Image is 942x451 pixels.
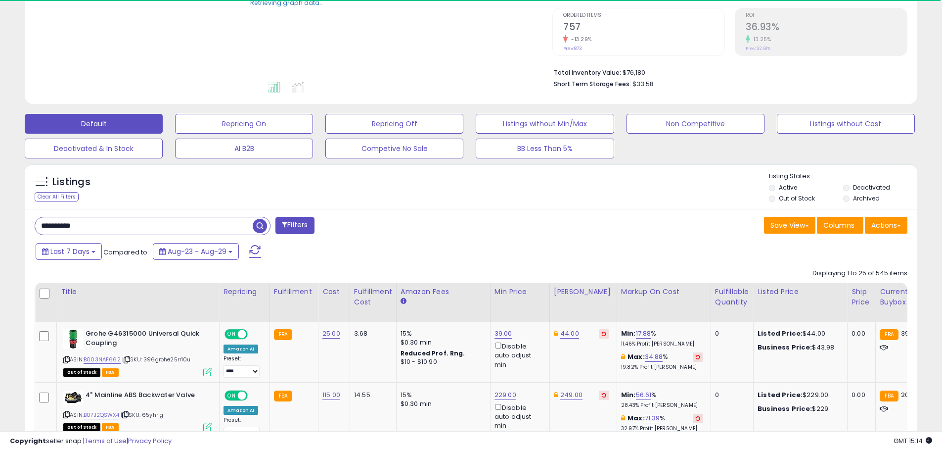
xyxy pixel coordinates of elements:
label: Out of Stock [779,194,815,202]
span: OFF [246,330,262,339]
div: seller snap | | [10,437,172,446]
button: Last 7 Days [36,243,102,260]
div: % [621,391,703,409]
button: BB Less Than 5% [476,139,614,158]
div: $0.30 min [401,400,483,408]
b: Grohe G46315000 Universal Quick Coupling [86,329,206,350]
a: B003NAF662 [84,355,121,364]
div: 0 [715,391,746,400]
div: Fulfillment Cost [354,287,392,307]
b: Min: [621,329,636,338]
div: Fulfillable Quantity [715,287,749,307]
span: ON [225,391,238,400]
div: 0.00 [852,391,868,400]
div: Min Price [494,287,545,297]
a: 56.61 [636,390,652,400]
span: All listings that are currently out of stock and unavailable for purchase on Amazon [63,368,100,377]
div: ASIN: [63,391,212,431]
p: 11.46% Profit [PERSON_NAME] [621,341,703,348]
span: Compared to: [103,248,149,257]
div: [PERSON_NAME] [554,287,613,297]
strong: Copyright [10,436,46,446]
span: Ordered Items [563,13,724,18]
button: Deactivated & In Stock [25,139,163,158]
label: Active [779,183,797,192]
small: Prev: 873 [563,46,582,51]
div: % [621,329,703,348]
div: Disable auto adjust min [494,341,542,369]
div: Fulfillment [274,287,314,297]
div: $0.30 min [401,338,483,347]
div: % [621,352,703,371]
b: Business Price: [758,343,812,352]
b: Reduced Prof. Rng. [401,349,465,357]
b: Total Inventory Value: [554,68,621,77]
small: Prev: 32.61% [746,46,770,51]
b: Min: [621,390,636,400]
div: 14.55 [354,391,389,400]
small: FBA [880,391,898,401]
b: Business Price: [758,404,812,413]
div: Amazon Fees [401,287,486,297]
span: Aug-23 - Aug-29 [168,247,226,256]
div: Disable auto adjust min [494,402,542,431]
div: Preset: [224,355,262,378]
img: 41Y1JEhTYjL._SL40_.jpg [63,329,83,349]
div: Listed Price [758,287,843,297]
span: FBA [102,368,119,377]
div: $43.98 [758,343,840,352]
span: 2025-09-6 15:14 GMT [894,436,932,446]
div: Cost [322,287,346,297]
li: $76,180 [554,66,900,78]
a: 44.00 [560,329,579,339]
div: ASIN: [63,329,212,375]
button: Actions [865,217,907,234]
button: Non Competitive [627,114,764,134]
div: 3.68 [354,329,389,338]
span: ON [225,330,238,339]
button: Save View [764,217,815,234]
div: $229 [758,404,840,413]
div: 0.00 [852,329,868,338]
div: Amazon AI [224,406,258,415]
span: | SKU: 396grohe25rr10u [122,355,191,363]
p: 19.82% Profit [PERSON_NAME] [621,364,703,371]
a: 115.00 [322,390,340,400]
b: Max: [628,413,645,423]
a: B07J2QSWX4 [84,411,119,419]
small: -13.29% [568,36,592,43]
div: Displaying 1 to 25 of 545 items [812,269,907,278]
b: Max: [628,352,645,361]
span: | SKU: 65yhrjg [121,411,163,419]
label: Archived [853,194,880,202]
div: $229.00 [758,391,840,400]
h5: Listings [52,175,90,189]
div: Preset: [224,417,262,439]
div: $10 - $10.90 [401,358,483,366]
div: Amazon AI [224,345,258,353]
a: Terms of Use [85,436,127,446]
div: Repricing [224,287,266,297]
img: 41zNqxrra8L._SL40_.jpg [63,391,83,405]
div: % [621,414,703,432]
button: Competive No Sale [325,139,463,158]
small: FBA [880,329,898,340]
b: Short Term Storage Fees: [554,80,631,88]
button: Repricing On [175,114,313,134]
small: FBA [274,391,292,401]
small: 13.25% [750,36,771,43]
span: Columns [823,220,854,230]
h2: 757 [563,21,724,35]
th: The percentage added to the cost of goods (COGS) that forms the calculator for Min & Max prices. [617,283,711,322]
button: Default [25,114,163,134]
h2: 36.93% [746,21,907,35]
b: Listed Price: [758,329,803,338]
span: 39.38 [901,329,919,338]
p: 28.43% Profit [PERSON_NAME] [621,402,703,409]
a: 34.88 [645,352,663,362]
label: Deactivated [853,183,890,192]
div: Clear All Filters [35,192,79,201]
button: Aug-23 - Aug-29 [153,243,239,260]
div: Title [61,287,215,297]
a: 17.88 [636,329,651,339]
